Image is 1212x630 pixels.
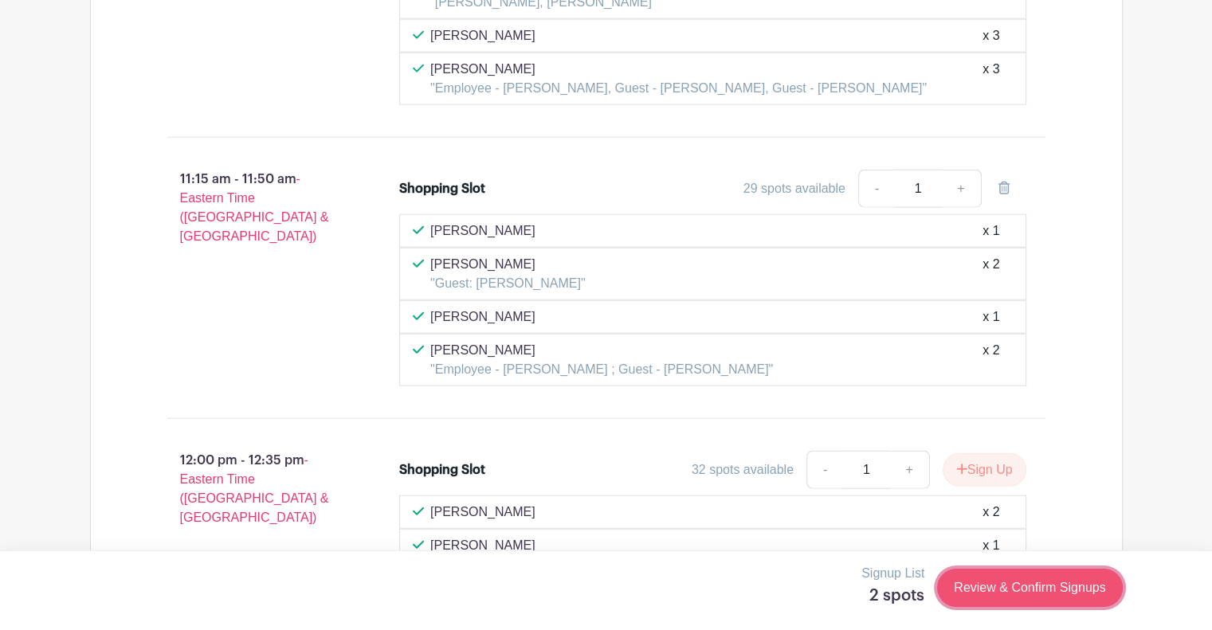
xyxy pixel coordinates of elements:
p: 12:00 pm - 12:35 pm [142,444,375,534]
p: [PERSON_NAME] [430,536,535,555]
div: x 2 [983,341,999,379]
div: x 2 [983,255,999,293]
div: x 1 [983,536,999,555]
a: - [806,451,843,489]
div: x 3 [983,60,999,98]
div: x 2 [983,503,999,522]
p: [PERSON_NAME] [430,307,535,327]
a: + [941,170,981,208]
div: Shopping Slot [399,179,485,198]
p: "Employee - [PERSON_NAME] ; Guest - [PERSON_NAME]" [430,360,773,379]
p: "Employee - [PERSON_NAME], Guest - [PERSON_NAME], Guest - [PERSON_NAME]" [430,79,927,98]
p: [PERSON_NAME] [430,26,535,45]
div: x 1 [983,221,999,241]
div: 32 spots available [692,460,794,479]
span: - Eastern Time ([GEOGRAPHIC_DATA] & [GEOGRAPHIC_DATA]) [180,172,329,243]
span: - Eastern Time ([GEOGRAPHIC_DATA] & [GEOGRAPHIC_DATA]) [180,453,329,524]
div: Shopping Slot [399,460,485,479]
p: [PERSON_NAME] [430,341,773,360]
p: Signup List [861,564,924,583]
p: [PERSON_NAME] [430,255,586,274]
p: 11:15 am - 11:50 am [142,163,375,252]
a: + [889,451,929,489]
a: Review & Confirm Signups [937,569,1122,607]
h5: 2 spots [861,586,924,605]
p: [PERSON_NAME] [430,221,535,241]
p: "Guest: [PERSON_NAME]" [430,274,586,293]
button: Sign Up [943,453,1026,487]
div: x 1 [983,307,999,327]
p: [PERSON_NAME] [430,503,535,522]
div: x 3 [983,26,999,45]
a: - [858,170,895,208]
div: 29 spots available [743,179,845,198]
p: [PERSON_NAME] [430,60,927,79]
